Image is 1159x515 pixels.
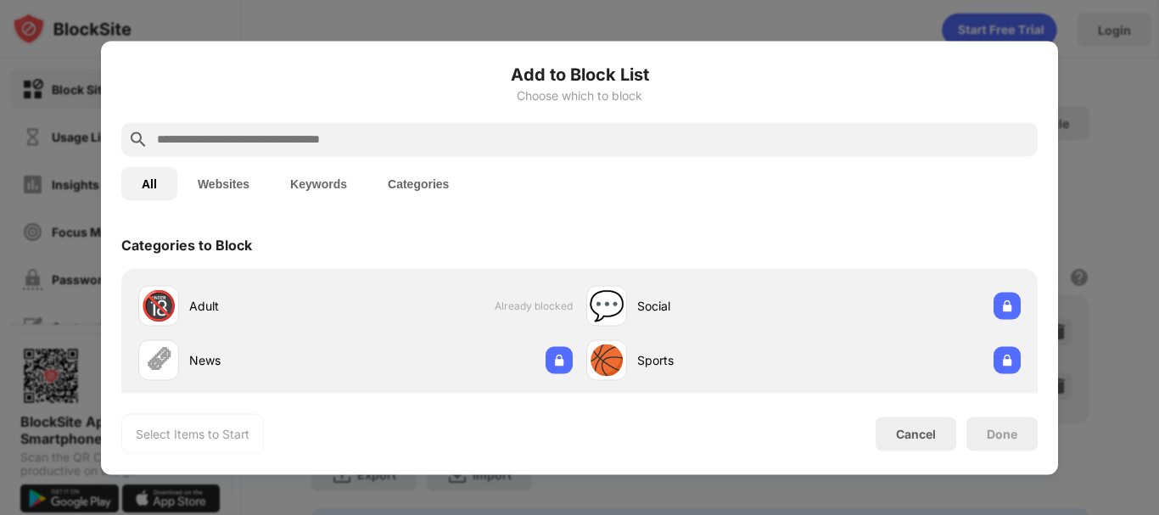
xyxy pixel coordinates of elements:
div: Adult [189,297,356,315]
div: 💬 [589,288,624,323]
div: Sports [637,351,803,369]
div: Categories to Block [121,236,252,253]
div: Select Items to Start [136,425,249,442]
div: News [189,351,356,369]
div: 🔞 [141,288,176,323]
img: search.svg [128,129,148,149]
div: Cancel [896,427,936,441]
div: 🏀 [589,343,624,378]
div: Social [637,297,803,315]
div: Done [987,427,1017,440]
h6: Add to Block List [121,61,1038,87]
button: All [121,166,177,200]
div: Choose which to block [121,88,1038,102]
span: Already blocked [495,299,573,312]
button: Categories [367,166,469,200]
div: 🗞 [144,343,173,378]
button: Keywords [270,166,367,200]
button: Websites [177,166,270,200]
